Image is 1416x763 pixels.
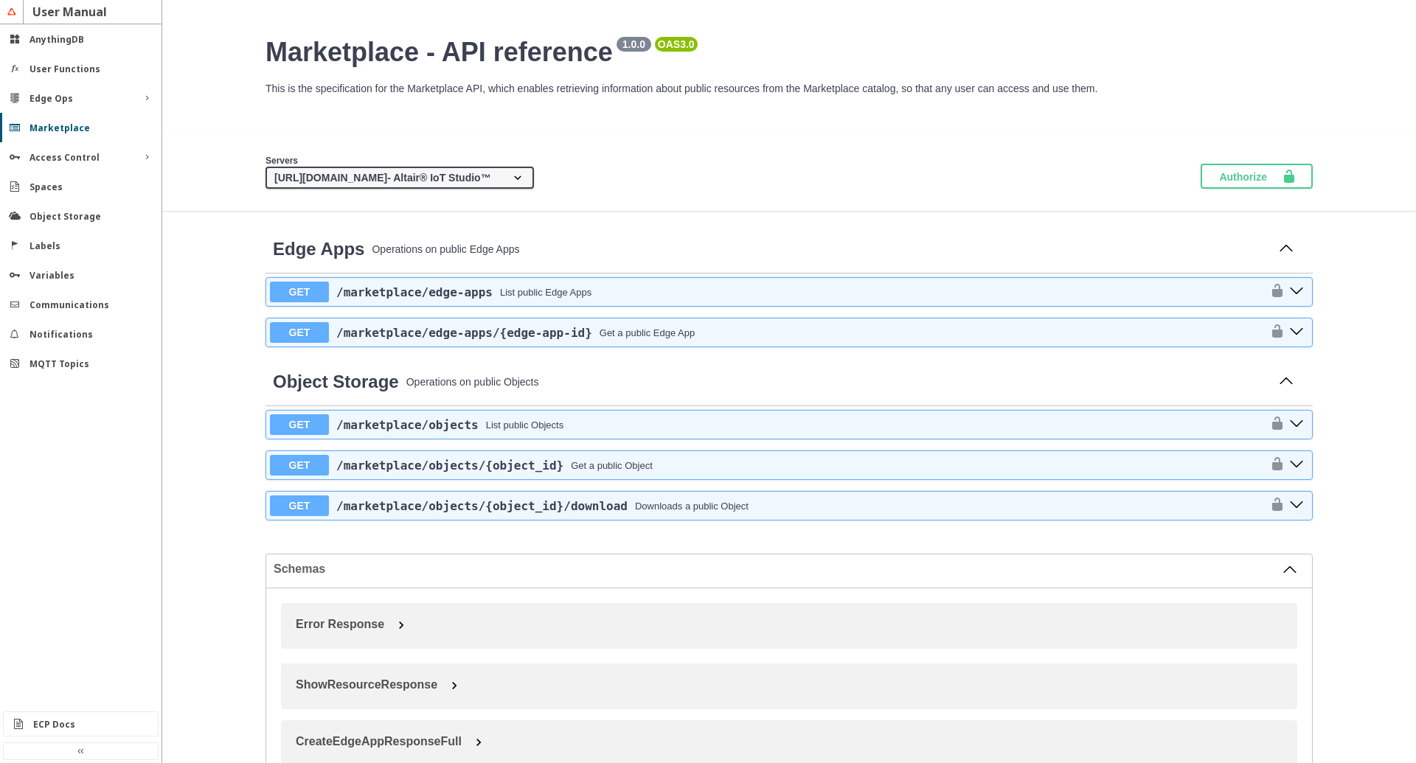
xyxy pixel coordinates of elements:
[1263,416,1285,433] button: authorization button unlocked
[265,37,1313,68] h2: Marketplace - API reference
[571,460,653,471] div: Get a public Object
[270,455,329,475] span: GET
[500,287,591,298] div: List public Edge Apps
[274,562,1283,576] span: Schemas
[265,156,298,166] span: Servers
[270,322,1263,343] button: GET/marketplace/edge-apps/{edge-app-id}Get a public Edge App
[288,728,1305,756] button: CreateEdgeAppResponseFull
[270,495,1263,516] button: GET/marketplace/objects/{object_id}/downloadDownloads a public Object
[406,376,1267,388] p: Operations on public Objects
[336,326,592,340] a: /marketplace/edge-apps/{edge-app-id}
[1263,497,1285,515] button: authorization button unlocked
[600,327,695,338] div: Get a public Edge App
[336,459,563,473] span: /marketplace /objects /{object_id}
[270,495,329,516] span: GET
[619,38,648,50] pre: 1.0.0
[265,83,1313,94] p: This is the specification for the Marketplace API, which enables retrieving information about pub...
[296,735,462,748] span: CreateEdgeAppResponseFull
[1285,456,1308,475] button: get ​/marketplace​/objects​/{object_id}
[1274,238,1298,260] button: Collapse operation
[1263,456,1285,474] button: authorization button unlocked
[1285,323,1308,342] button: get ​/marketplace​/edge-apps​/{edge-app-id}
[1285,415,1308,434] button: get ​/marketplace​/objects
[658,38,695,50] pre: OAS 3.0
[1263,324,1285,341] button: authorization button unlocked
[270,455,1263,475] button: GET/marketplace/objects/{object_id}Get a public Object
[296,678,437,691] span: ShowResourceResponse
[270,414,329,435] span: GET
[336,285,493,299] span: /marketplace /edge-apps
[336,459,563,473] a: /marketplace/objects/{object_id}
[288,610,1305,638] button: Error Response
[270,282,1263,302] button: GET/marketplace/edge-appsList public Edge Apps
[486,419,564,431] div: List public Objects
[1201,164,1313,189] button: Authorize
[270,322,329,343] span: GET
[1263,283,1285,301] button: authorization button unlocked
[1219,169,1282,184] span: Authorize
[270,414,1263,435] button: GET/marketplace/objectsList public Objects
[274,562,1297,576] button: Schemas
[336,326,592,340] span: /marketplace /edge-apps /{edge-app-id}
[288,671,1305,699] button: ShowResourceResponse
[336,418,479,432] span: /marketplace /objects
[1285,282,1308,302] button: get ​/marketplace​/edge-apps
[270,282,329,302] span: GET
[336,418,479,432] a: /marketplace/objects
[1285,496,1308,515] button: get ​/marketplace​/objects​/{object_id}​/download
[635,501,749,512] div: Downloads a public Object
[336,499,628,513] a: /marketplace/objects/{object_id}/download
[296,618,384,630] span: Error Response
[273,239,364,259] a: Edge Apps
[336,285,493,299] a: /marketplace/edge-apps
[273,239,364,259] span: Edge Apps
[273,372,399,392] a: Object Storage
[336,499,628,513] span: /marketplace /objects /{object_id} /download
[372,243,1267,255] p: Operations on public Edge Apps
[1274,371,1298,393] button: Collapse operation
